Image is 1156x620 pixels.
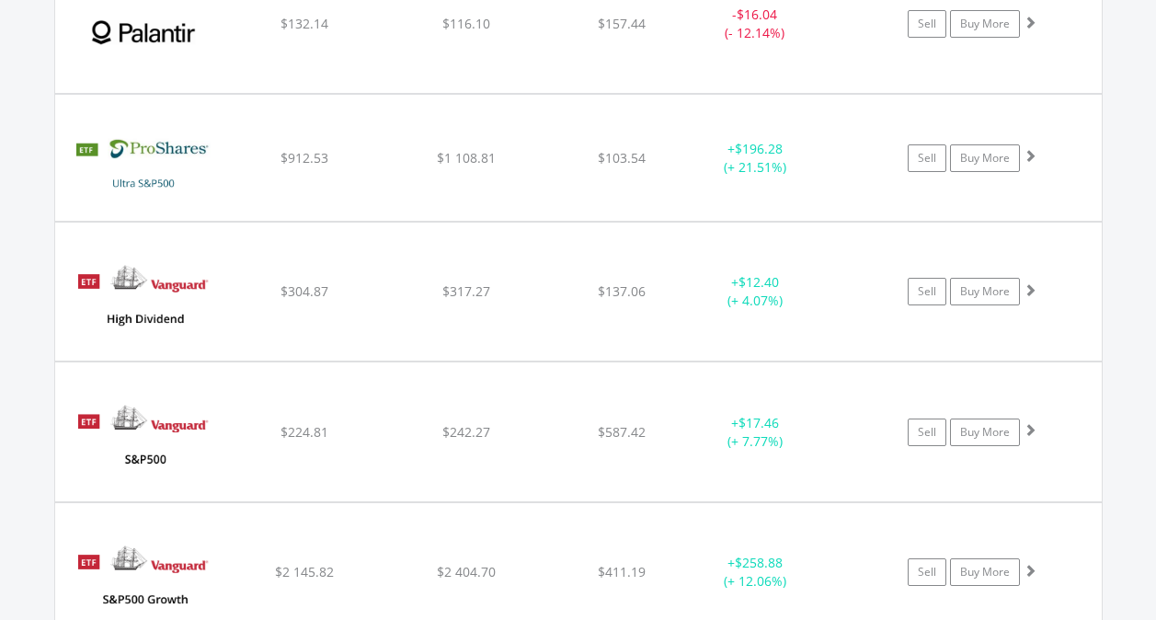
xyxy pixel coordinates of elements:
[950,278,1020,305] a: Buy More
[442,15,490,32] span: $116.10
[735,554,783,571] span: $258.88
[686,554,825,591] div: + (+ 12.06%)
[686,140,825,177] div: + (+ 21.51%)
[64,385,223,496] img: EQU.US.VOO.png
[598,149,646,166] span: $103.54
[686,273,825,310] div: + (+ 4.07%)
[908,144,946,172] a: Sell
[908,278,946,305] a: Sell
[738,414,779,431] span: $17.46
[598,282,646,300] span: $137.06
[598,423,646,441] span: $587.42
[950,10,1020,38] a: Buy More
[908,419,946,446] a: Sell
[280,15,328,32] span: $132.14
[280,282,328,300] span: $304.87
[950,419,1020,446] a: Buy More
[437,149,496,166] span: $1 108.81
[950,558,1020,586] a: Buy More
[64,246,223,356] img: EQU.US.VYM.png
[437,563,496,580] span: $2 404.70
[737,6,777,23] span: $16.04
[275,563,334,580] span: $2 145.82
[442,282,490,300] span: $317.27
[735,140,783,157] span: $196.28
[64,118,223,216] img: EQU.US.SSO.png
[738,273,779,291] span: $12.40
[598,563,646,580] span: $411.19
[950,144,1020,172] a: Buy More
[908,10,946,38] a: Sell
[686,6,825,42] div: - (- 12.14%)
[280,423,328,441] span: $224.81
[686,414,825,451] div: + (+ 7.77%)
[442,423,490,441] span: $242.27
[280,149,328,166] span: $912.53
[908,558,946,586] a: Sell
[598,15,646,32] span: $157.44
